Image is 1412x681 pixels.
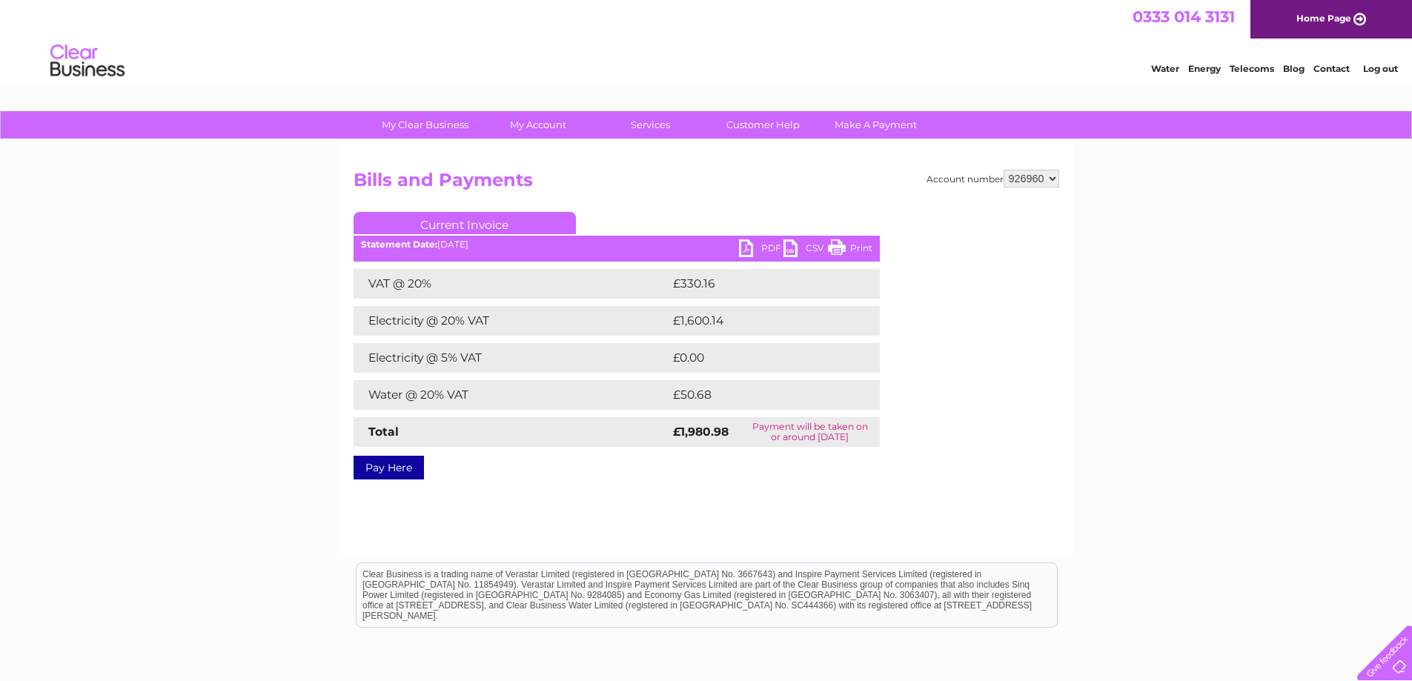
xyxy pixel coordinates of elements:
a: 0333 014 3131 [1133,7,1235,26]
a: PDF [739,239,783,261]
a: Blog [1283,63,1305,74]
strong: £1,980.98 [673,425,729,439]
a: Customer Help [702,111,824,139]
td: Electricity @ 5% VAT [354,343,669,373]
div: Account number [927,170,1059,187]
div: [DATE] [354,239,880,250]
td: Water @ 20% VAT [354,380,669,410]
td: VAT @ 20% [354,269,669,299]
a: Current Invoice [354,212,576,234]
div: Clear Business is a trading name of Verastar Limited (registered in [GEOGRAPHIC_DATA] No. 3667643... [357,8,1057,72]
a: CSV [783,239,828,261]
b: Statement Date: [361,239,437,250]
a: Log out [1363,63,1398,74]
a: Pay Here [354,456,424,479]
td: £0.00 [669,343,846,373]
h2: Bills and Payments [354,170,1059,198]
a: Contact [1313,63,1350,74]
img: logo.png [50,39,125,84]
strong: Total [368,425,399,439]
a: My Account [477,111,599,139]
td: £50.68 [669,380,851,410]
a: Make A Payment [815,111,937,139]
td: Payment will be taken on or around [DATE] [740,417,880,447]
a: Telecoms [1230,63,1274,74]
a: Print [828,239,872,261]
a: Energy [1188,63,1221,74]
td: £330.16 [669,269,852,299]
td: Electricity @ 20% VAT [354,306,669,336]
a: Services [589,111,712,139]
td: £1,600.14 [669,306,856,336]
a: Water [1151,63,1179,74]
a: My Clear Business [364,111,486,139]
